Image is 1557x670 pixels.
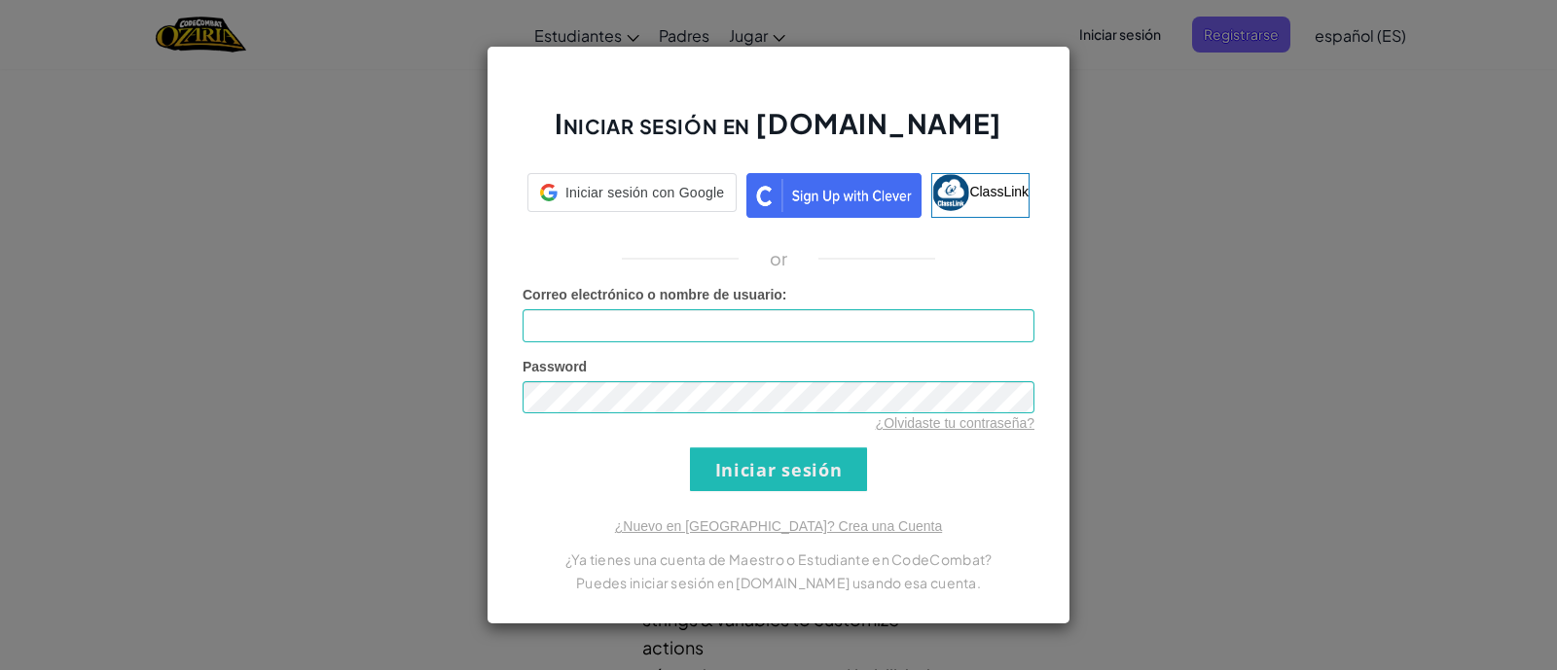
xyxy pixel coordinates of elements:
[523,359,587,374] span: Password
[690,447,867,491] input: Iniciar sesión
[770,247,788,270] p: or
[523,285,787,304] label: :
[565,183,724,202] span: Iniciar sesión con Google
[876,415,1034,431] a: ¿Olvidaste tu contraseña?
[969,183,1029,198] span: ClassLink
[523,287,782,302] span: Correo electrónico o nombre de usuario
[746,173,922,218] img: clever_sso_button@2x.png
[527,173,737,212] div: Iniciar sesión con Google
[523,105,1034,161] h2: Iniciar sesión en [DOMAIN_NAME]
[523,547,1034,571] p: ¿Ya tienes una cuenta de Maestro o Estudiante en CodeCombat?
[615,518,942,534] a: ¿Nuevo en [GEOGRAPHIC_DATA]? Crea una Cuenta
[523,571,1034,594] p: Puedes iniciar sesión en [DOMAIN_NAME] usando esa cuenta.
[527,173,737,218] a: Iniciar sesión con Google
[932,174,969,211] img: classlink-logo-small.png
